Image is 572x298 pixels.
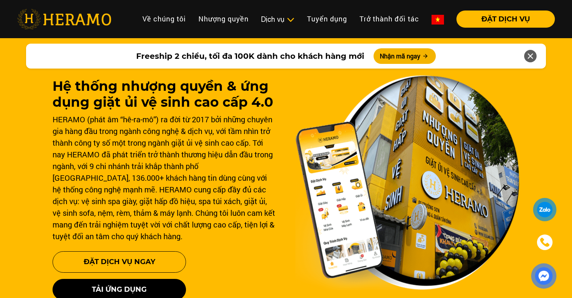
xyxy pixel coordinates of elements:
button: Đặt Dịch Vụ Ngay [53,251,186,273]
a: ĐẶT DỊCH VỤ [450,16,555,23]
img: phone-icon [540,238,549,247]
a: Về chúng tôi [136,11,192,27]
span: Freeship 2 chiều, tối đa 100K dành cho khách hàng mới [136,50,364,62]
img: vn-flag.png [432,15,444,25]
h1: Hệ thống nhượng quyền & ứng dụng giặt ủi vệ sinh cao cấp 4.0 [53,78,277,110]
button: Nhận mã ngay [374,48,436,64]
img: subToggleIcon [286,16,295,24]
a: Trở thành đối tác [353,11,425,27]
img: heramo-logo.png [17,9,111,29]
a: phone-icon [534,232,555,253]
img: banner [295,75,519,290]
div: Dịch vụ [261,14,295,25]
a: Nhượng quyền [192,11,255,27]
a: Tuyển dụng [301,11,353,27]
button: ĐẶT DỊCH VỤ [456,11,555,28]
div: HERAMO (phát âm “hê-ra-mô”) ra đời từ 2017 bởi những chuyên gia hàng đầu trong ngành công nghệ & ... [53,113,277,242]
